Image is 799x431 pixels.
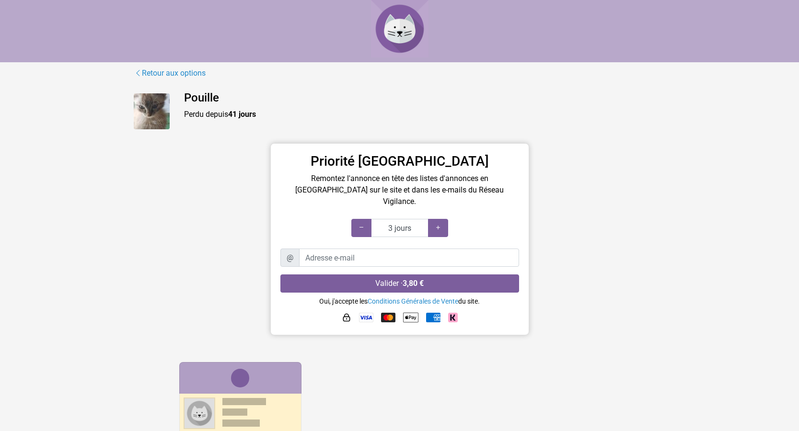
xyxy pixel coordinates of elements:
img: Mastercard [381,313,395,322]
img: Visa [359,313,373,322]
img: American Express [426,313,440,322]
strong: 41 jours [228,110,256,119]
input: Adresse e-mail [299,249,519,267]
h3: Priorité [GEOGRAPHIC_DATA] [280,153,519,170]
img: Klarna [448,313,458,322]
p: Remontez l'annonce en tête des listes d'annonces en [GEOGRAPHIC_DATA] sur le site et dans les e-m... [280,173,519,207]
a: Conditions Générales de Vente [368,297,458,305]
small: Oui, j'accepte les du site. [319,297,480,305]
button: Valider ·3,80 € [280,274,519,293]
span: @ [280,249,300,267]
img: Apple Pay [403,310,418,325]
h4: Pouille [184,91,666,105]
strong: 3,80 € [403,279,424,288]
img: HTTPS : paiement sécurisé [342,313,351,322]
a: Retour aux options [134,67,206,79]
p: Perdu depuis [184,109,666,120]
